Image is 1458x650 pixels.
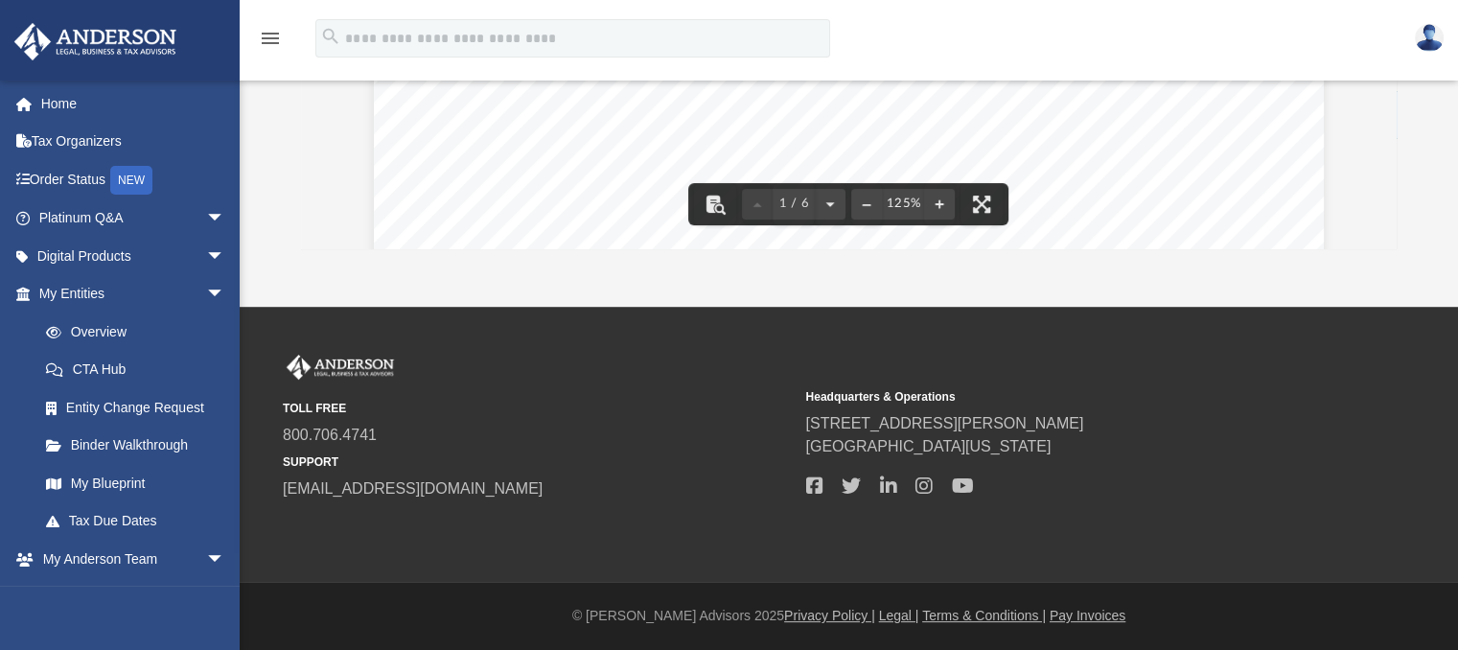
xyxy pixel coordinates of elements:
[960,183,1003,225] button: Enter fullscreen
[13,123,254,161] a: Tax Organizers
[815,183,845,225] button: Next page
[27,427,254,465] a: Binder Walkthrough
[283,355,398,380] img: Anderson Advisors Platinum Portal
[27,388,254,427] a: Entity Change Request
[283,400,792,417] small: TOLL FREE
[206,199,244,239] span: arrow_drop_down
[879,608,919,623] a: Legal |
[694,183,736,225] button: Toggle findbar
[206,540,244,579] span: arrow_drop_down
[805,415,1083,431] a: [STREET_ADDRESS][PERSON_NAME]
[27,502,254,541] a: Tax Due Dates
[1415,24,1444,52] img: User Pic
[9,23,182,60] img: Anderson Advisors Platinum Portal
[882,197,924,210] div: Current zoom level
[240,606,1458,626] div: © [PERSON_NAME] Advisors 2025
[784,608,875,623] a: Privacy Policy |
[320,26,341,47] i: search
[110,166,152,195] div: NEW
[27,464,244,502] a: My Blueprint
[283,427,377,443] a: 800.706.4741
[259,27,282,50] i: menu
[27,578,235,616] a: My Anderson Team
[283,453,792,471] small: SUPPORT
[206,275,244,314] span: arrow_drop_down
[13,160,254,199] a: Order StatusNEW
[773,183,815,225] button: 1 / 6
[773,197,815,210] span: 1 / 6
[13,84,254,123] a: Home
[27,313,254,351] a: Overview
[1050,608,1125,623] a: Pay Invoices
[805,438,1051,454] a: [GEOGRAPHIC_DATA][US_STATE]
[851,183,882,225] button: Zoom out
[922,608,1046,623] a: Terms & Conditions |
[805,388,1314,406] small: Headquarters & Operations
[259,36,282,50] a: menu
[13,237,254,275] a: Digital Productsarrow_drop_down
[283,480,543,497] a: [EMAIL_ADDRESS][DOMAIN_NAME]
[27,351,254,389] a: CTA Hub
[924,183,955,225] button: Zoom in
[13,199,254,238] a: Platinum Q&Aarrow_drop_down
[13,540,244,578] a: My Anderson Teamarrow_drop_down
[13,275,254,313] a: My Entitiesarrow_drop_down
[206,237,244,276] span: arrow_drop_down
